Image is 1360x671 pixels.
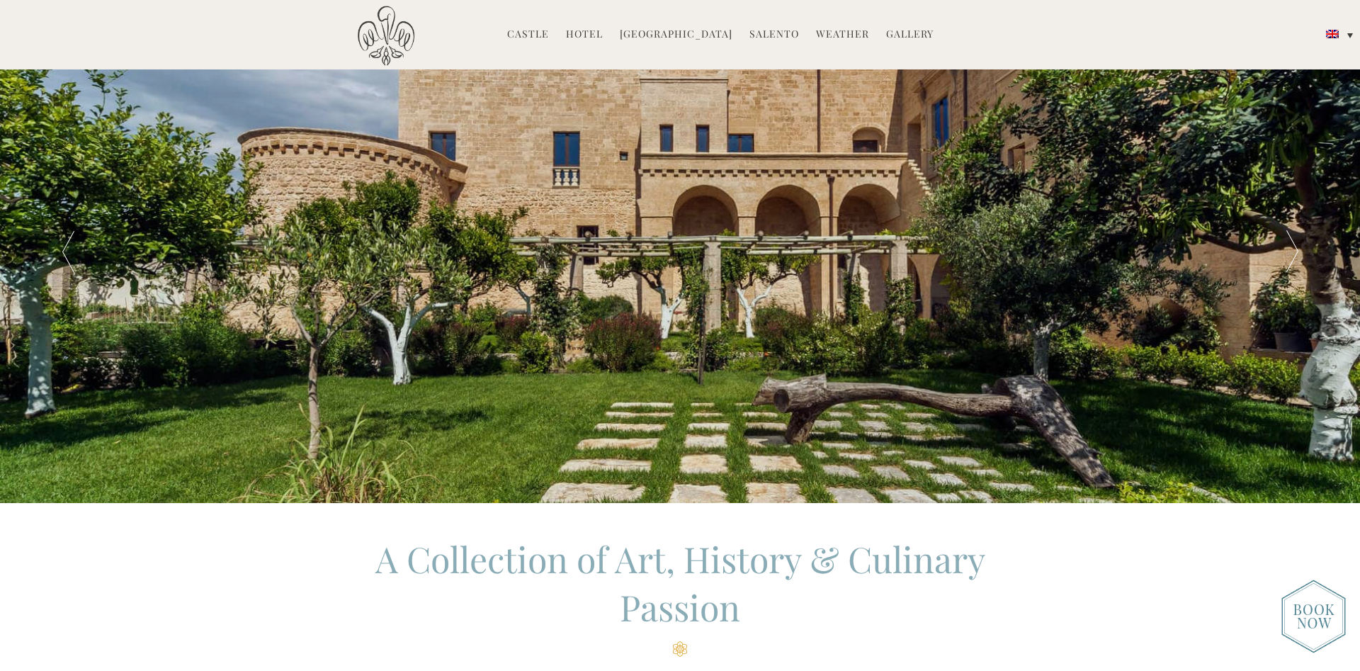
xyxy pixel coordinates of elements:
[1326,30,1339,38] img: English
[886,27,934,43] a: Gallery
[507,27,549,43] a: Castle
[358,6,414,66] img: Castello di Ugento
[749,27,799,43] a: Salento
[375,535,985,631] span: A Collection of Art, History & Culinary Passion
[816,27,869,43] a: Weather
[620,27,732,43] a: [GEOGRAPHIC_DATA]
[566,27,603,43] a: Hotel
[1281,580,1346,653] img: new-booknow.png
